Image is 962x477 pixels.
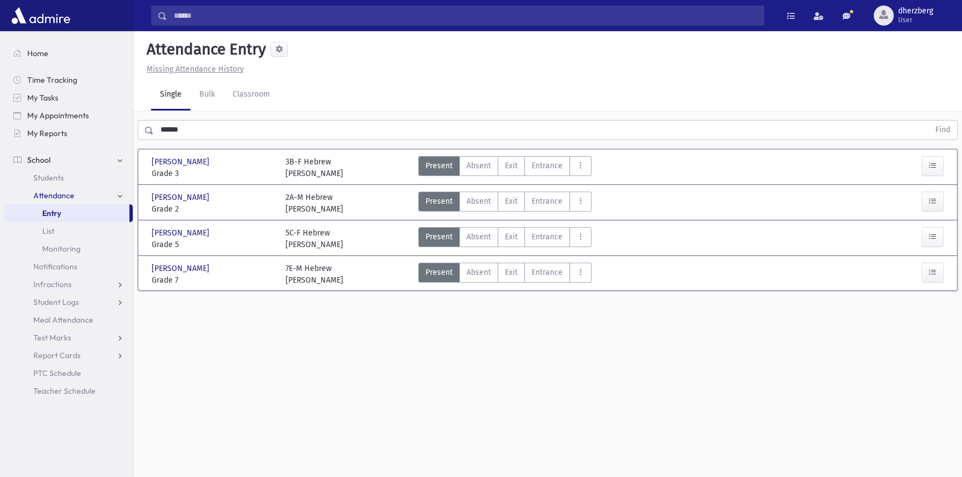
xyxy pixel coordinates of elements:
[929,120,957,139] button: Find
[505,160,518,172] span: Exit
[4,329,133,347] a: Test Marks
[285,192,343,215] div: 2A-M Hebrew [PERSON_NAME]
[532,267,563,278] span: Entrance
[152,192,212,203] span: [PERSON_NAME]
[418,156,592,179] div: AttTypes
[532,195,563,207] span: Entrance
[42,226,54,236] span: List
[142,40,266,59] h5: Attendance Entry
[152,227,212,239] span: [PERSON_NAME]
[425,160,453,172] span: Present
[33,297,79,307] span: Student Logs
[532,160,563,172] span: Entrance
[4,204,129,222] a: Entry
[142,64,244,74] a: Missing Attendance History
[33,368,81,378] span: PTC Schedule
[425,231,453,243] span: Present
[285,227,343,250] div: 5C-F Hebrew [PERSON_NAME]
[152,274,274,286] span: Grade 7
[42,208,61,218] span: Entry
[4,382,133,400] a: Teacher Schedule
[27,128,67,138] span: My Reports
[167,6,764,26] input: Search
[467,160,491,172] span: Absent
[152,203,274,215] span: Grade 2
[4,107,133,124] a: My Appointments
[152,263,212,274] span: [PERSON_NAME]
[4,44,133,62] a: Home
[4,124,133,142] a: My Reports
[33,173,64,183] span: Students
[42,244,81,254] span: Monitoring
[152,156,212,168] span: [PERSON_NAME]
[898,7,933,16] span: dherzberg
[4,311,133,329] a: Meal Attendance
[285,156,343,179] div: 3B-F Hebrew [PERSON_NAME]
[4,240,133,258] a: Monitoring
[33,279,72,289] span: Infractions
[33,386,96,396] span: Teacher Schedule
[191,79,224,111] a: Bulk
[467,231,491,243] span: Absent
[4,169,133,187] a: Students
[4,258,133,275] a: Notifications
[33,190,74,200] span: Attendance
[4,364,133,382] a: PTC Schedule
[505,267,518,278] span: Exit
[147,64,244,74] u: Missing Attendance History
[505,195,518,207] span: Exit
[33,262,77,272] span: Notifications
[33,350,81,360] span: Report Cards
[4,347,133,364] a: Report Cards
[418,263,592,286] div: AttTypes
[4,151,133,169] a: School
[4,222,133,240] a: List
[152,239,274,250] span: Grade 5
[27,48,48,58] span: Home
[4,71,133,89] a: Time Tracking
[467,195,491,207] span: Absent
[9,4,73,27] img: AdmirePro
[505,231,518,243] span: Exit
[532,231,563,243] span: Entrance
[4,89,133,107] a: My Tasks
[27,93,58,103] span: My Tasks
[4,293,133,311] a: Student Logs
[33,333,71,343] span: Test Marks
[33,315,93,325] span: Meal Attendance
[4,187,133,204] a: Attendance
[4,275,133,293] a: Infractions
[285,263,343,286] div: 7E-M Hebrew [PERSON_NAME]
[418,192,592,215] div: AttTypes
[27,75,77,85] span: Time Tracking
[152,168,274,179] span: Grade 3
[27,111,89,120] span: My Appointments
[418,227,592,250] div: AttTypes
[467,267,491,278] span: Absent
[898,16,933,24] span: User
[425,195,453,207] span: Present
[425,267,453,278] span: Present
[27,155,51,165] span: School
[151,79,191,111] a: Single
[224,79,279,111] a: Classroom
